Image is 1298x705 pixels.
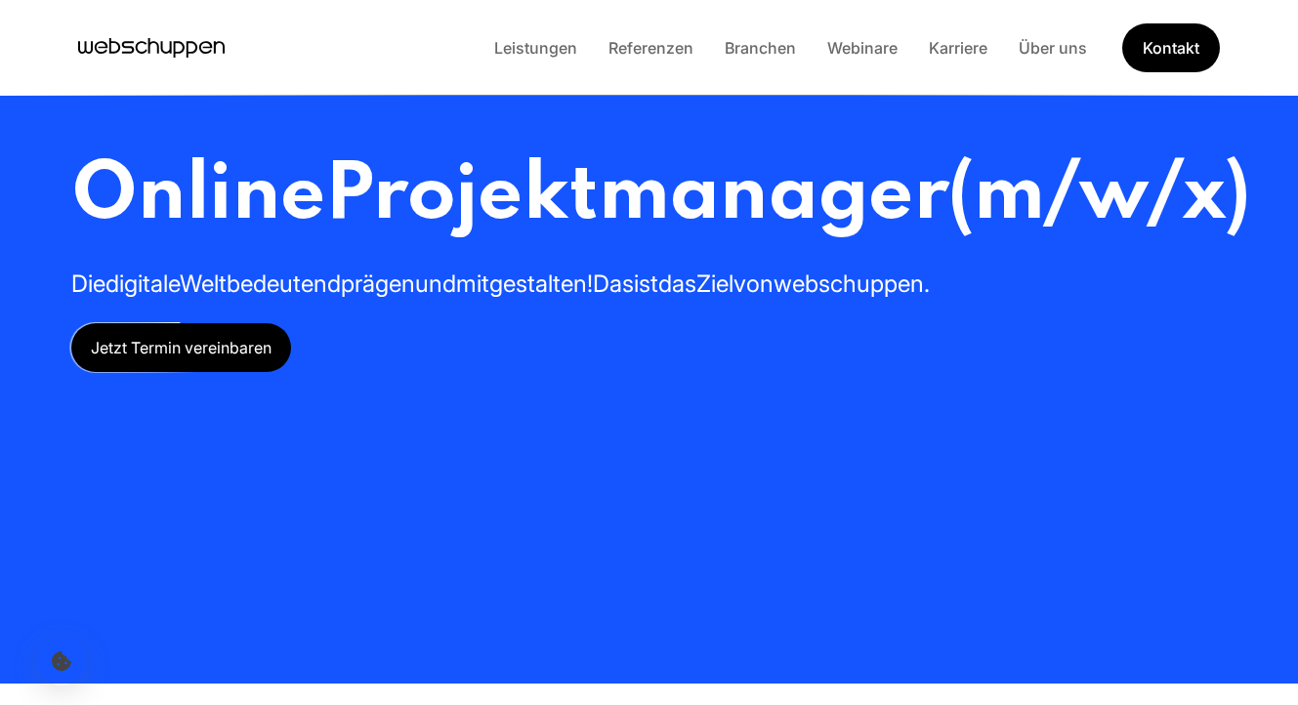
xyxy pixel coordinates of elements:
[78,33,225,62] a: Hauptseite besuchen
[37,637,86,685] button: Cookie-Einstellungen öffnen
[913,38,1003,58] a: Karriere
[1003,38,1103,58] a: Über uns
[227,270,341,298] span: bedeutend
[774,270,930,298] span: webschuppen.
[593,270,634,298] span: Das
[341,270,415,298] span: prägen
[105,270,180,298] span: digitale
[696,270,733,298] span: Ziel
[456,270,593,298] span: mitgestalten!
[71,323,291,372] a: Jetzt Termin vereinbaren
[71,157,325,236] span: Online
[479,38,593,58] a: Leistungen
[948,157,1249,236] span: (m/w/x)
[71,270,105,298] span: Die
[709,38,812,58] a: Branchen
[634,270,658,298] span: ist
[415,270,456,298] span: und
[812,38,913,58] a: Webinare
[733,270,774,298] span: von
[180,270,227,298] span: Welt
[658,270,696,298] span: das
[1121,21,1221,75] a: Get Started
[325,157,948,236] span: Projektmanager
[593,38,709,58] a: Referenzen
